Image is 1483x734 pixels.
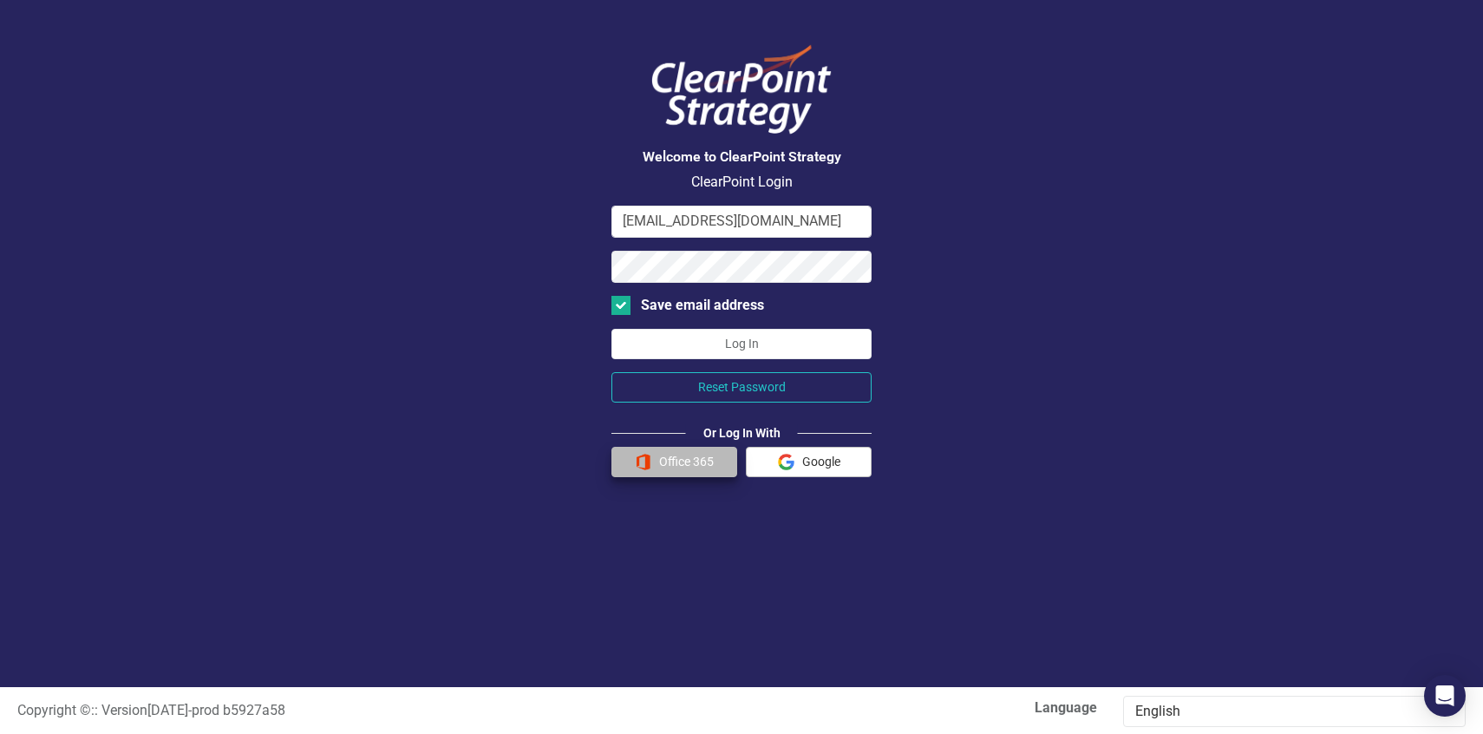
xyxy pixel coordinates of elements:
[637,35,846,145] img: ClearPoint Logo
[778,454,794,470] img: Google
[1424,675,1466,717] div: Open Intercom Messenger
[755,698,1097,718] label: Language
[4,701,741,721] div: :: Version [DATE] - prod b5927a58
[611,447,737,477] button: Office 365
[611,206,872,238] input: Email Address
[686,424,798,442] div: Or Log In With
[1135,702,1435,722] div: English
[611,329,872,359] button: Log In
[641,296,764,316] div: Save email address
[611,372,872,403] button: Reset Password
[746,447,872,477] button: Google
[635,454,651,470] img: Office 365
[611,149,872,165] h3: Welcome to ClearPoint Strategy
[17,702,91,718] span: Copyright ©
[611,173,872,193] p: ClearPoint Login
